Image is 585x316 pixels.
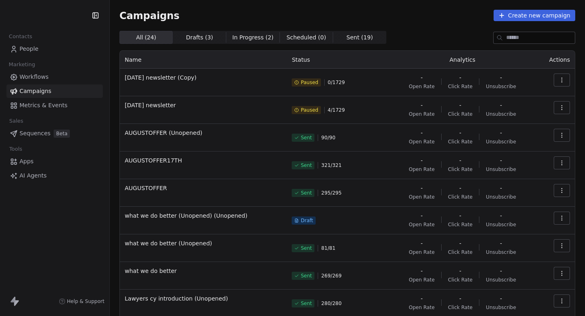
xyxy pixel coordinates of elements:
[420,184,422,192] span: -
[321,273,342,279] span: 269 / 269
[420,101,422,109] span: -
[448,277,472,283] span: Click Rate
[186,33,213,42] span: Drafts ( 3 )
[301,79,318,86] span: Paused
[125,267,282,275] span: what we do better
[6,127,103,140] a: SequencesBeta
[301,162,312,169] span: Sent
[500,294,502,303] span: -
[6,169,103,182] a: AI Agents
[409,194,435,200] span: Open Rate
[125,101,282,109] span: [DATE] newsletter
[6,84,103,98] a: Campaigns
[301,190,312,196] span: Sent
[19,171,47,180] span: AI Agents
[409,304,435,311] span: Open Rate
[6,42,103,56] a: People
[486,111,516,117] span: Unsubscribe
[59,298,104,305] a: Help & Support
[448,139,472,145] span: Click Rate
[301,300,312,307] span: Sent
[409,249,435,255] span: Open Rate
[6,115,27,127] span: Sales
[328,79,345,86] span: 0 / 1729
[409,221,435,228] span: Open Rate
[120,51,287,69] th: Name
[486,304,516,311] span: Unsubscribe
[486,194,516,200] span: Unsubscribe
[486,249,516,255] span: Unsubscribe
[19,87,51,95] span: Campaigns
[6,99,103,112] a: Metrics & Events
[486,277,516,283] span: Unsubscribe
[232,33,274,42] span: In Progress ( 2 )
[19,101,67,110] span: Metrics & Events
[19,73,49,81] span: Workflows
[287,51,388,69] th: Status
[486,166,516,173] span: Unsubscribe
[5,58,39,71] span: Marketing
[448,221,472,228] span: Click Rate
[459,184,461,192] span: -
[125,212,282,220] span: what we do better (Unopened) (Unopened)
[486,221,516,228] span: Unsubscribe
[409,277,435,283] span: Open Rate
[500,74,502,82] span: -
[500,129,502,137] span: -
[420,74,422,82] span: -
[19,129,50,138] span: Sequences
[459,129,461,137] span: -
[494,10,575,21] button: Create new campaign
[286,33,326,42] span: Scheduled ( 0 )
[500,156,502,164] span: -
[409,83,435,90] span: Open Rate
[301,107,318,113] span: Paused
[448,304,472,311] span: Click Rate
[6,143,26,155] span: Tools
[459,156,461,164] span: -
[301,134,312,141] span: Sent
[420,156,422,164] span: -
[328,107,345,113] span: 4 / 1729
[536,51,575,69] th: Actions
[448,111,472,117] span: Click Rate
[420,129,422,137] span: -
[19,157,34,166] span: Apps
[420,212,422,220] span: -
[125,184,282,192] span: AUGUSTOFFER
[321,162,342,169] span: 321 / 321
[409,166,435,173] span: Open Rate
[125,294,282,303] span: Lawyers cy introduction (Unopened)
[448,249,472,255] span: Click Rate
[119,10,180,21] span: Campaigns
[500,212,502,220] span: -
[459,212,461,220] span: -
[388,51,536,69] th: Analytics
[6,155,103,168] a: Apps
[321,300,342,307] span: 280 / 280
[420,267,422,275] span: -
[321,190,342,196] span: 295 / 295
[125,74,282,82] span: [DATE] newsletter (Copy)
[448,166,472,173] span: Click Rate
[420,239,422,247] span: -
[448,83,472,90] span: Click Rate
[19,45,39,53] span: People
[6,70,103,84] a: Workflows
[347,33,373,42] span: Sent ( 19 )
[301,273,312,279] span: Sent
[321,134,336,141] span: 90 / 90
[459,294,461,303] span: -
[448,194,472,200] span: Click Rate
[500,101,502,109] span: -
[459,101,461,109] span: -
[486,139,516,145] span: Unsubscribe
[54,130,70,138] span: Beta
[500,267,502,275] span: -
[321,245,336,251] span: 81 / 81
[67,298,104,305] span: Help & Support
[486,83,516,90] span: Unsubscribe
[409,111,435,117] span: Open Rate
[459,74,461,82] span: -
[125,239,282,247] span: what we do better (Unopened)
